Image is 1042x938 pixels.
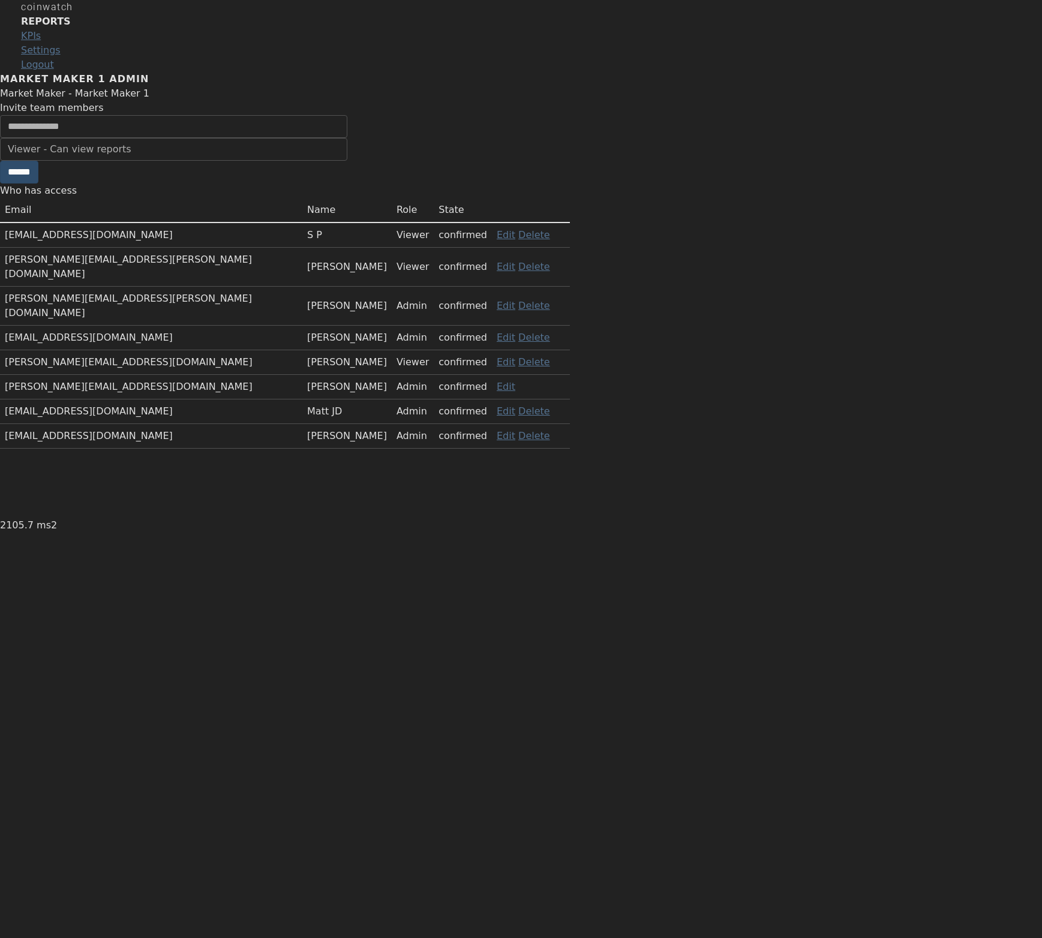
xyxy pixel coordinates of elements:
td: [PERSON_NAME] [302,375,392,399]
a: Edit [497,261,515,272]
a: Settings [21,43,61,58]
span: Admin [397,300,427,311]
a: Edit [497,405,515,417]
td: State [434,198,492,223]
span: Viewer [397,261,429,272]
a: Logout [21,59,54,70]
td: Matt JD [302,399,392,424]
a: Delete [518,229,550,240]
span: Admin [397,405,427,417]
a: Delete [518,261,550,272]
span: Viewer [397,356,429,368]
a: Delete [518,430,550,441]
td: confirmed [434,223,492,248]
span: Admin [397,381,427,392]
td: [PERSON_NAME] [302,424,392,449]
td: confirmed [434,248,492,287]
div: Viewer - Can view reports [8,142,340,157]
a: Edit [497,381,515,392]
span: ms [37,519,51,531]
td: confirmed [434,287,492,326]
td: [PERSON_NAME] [302,350,392,375]
a: Edit [497,356,515,368]
td: confirmed [434,375,492,399]
td: Name [302,198,392,223]
span: Admin [397,430,427,441]
a: Delete [518,300,550,311]
div: REPORTS [21,14,1021,29]
td: Role [392,198,434,223]
span: Admin [397,332,427,343]
td: [PERSON_NAME] [302,287,392,326]
td: S P [302,223,392,248]
a: Delete [518,332,550,343]
a: Edit [497,300,515,311]
a: Edit [497,229,515,240]
a: Edit [497,332,515,343]
a: Edit [497,430,515,441]
td: confirmed [434,399,492,424]
td: [PERSON_NAME] [302,326,392,350]
a: Delete [518,405,550,417]
td: confirmed [434,350,492,375]
span: Viewer [397,229,429,240]
td: confirmed [434,326,492,350]
td: [PERSON_NAME] [302,248,392,287]
span: 2 [51,519,57,531]
a: Delete [518,356,550,368]
td: confirmed [434,424,492,449]
a: KPIs [21,29,1021,43]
